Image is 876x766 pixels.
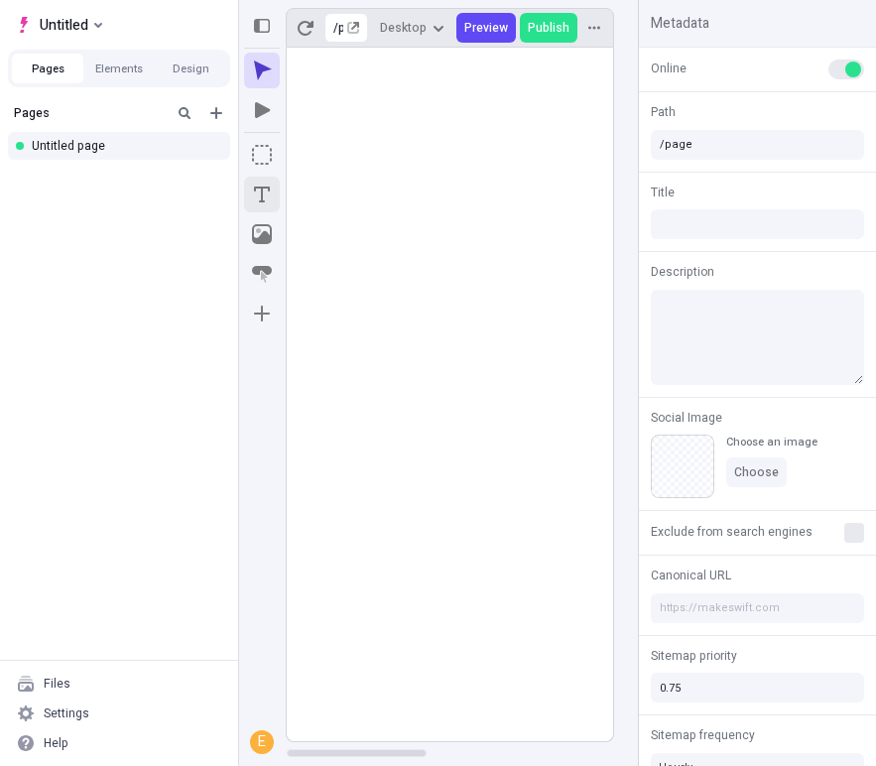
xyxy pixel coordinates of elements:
[651,184,675,201] span: Title
[32,138,214,154] div: Untitled page
[44,705,89,721] div: Settings
[333,20,338,36] div: /
[651,409,722,427] span: Social Image
[204,101,228,125] button: Add new
[651,103,676,121] span: Path
[83,54,155,83] button: Elements
[651,726,755,744] span: Sitemap frequency
[8,10,110,40] button: Select site
[44,676,70,692] div: Files
[726,457,787,487] button: Choose
[651,523,813,541] span: Exclude from search engines
[372,13,452,43] button: Desktop
[380,20,427,36] span: Desktop
[520,13,577,43] button: Publish
[651,593,864,623] input: https://makeswift.com
[14,105,165,121] div: Pages
[734,464,779,480] span: Choose
[244,256,280,292] button: Button
[40,13,88,37] span: Untitled
[651,567,731,584] span: Canonical URL
[528,20,569,36] span: Publish
[155,54,226,83] button: Design
[456,13,516,43] button: Preview
[651,647,737,665] span: Sitemap priority
[44,735,68,751] div: Help
[244,177,280,212] button: Text
[244,216,280,252] button: Image
[651,263,714,281] span: Description
[338,20,343,36] div: page
[252,732,272,752] div: E
[651,60,687,77] span: Online
[244,137,280,173] button: Box
[726,435,817,449] div: Choose an image
[12,54,83,83] button: Pages
[464,20,508,36] span: Preview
